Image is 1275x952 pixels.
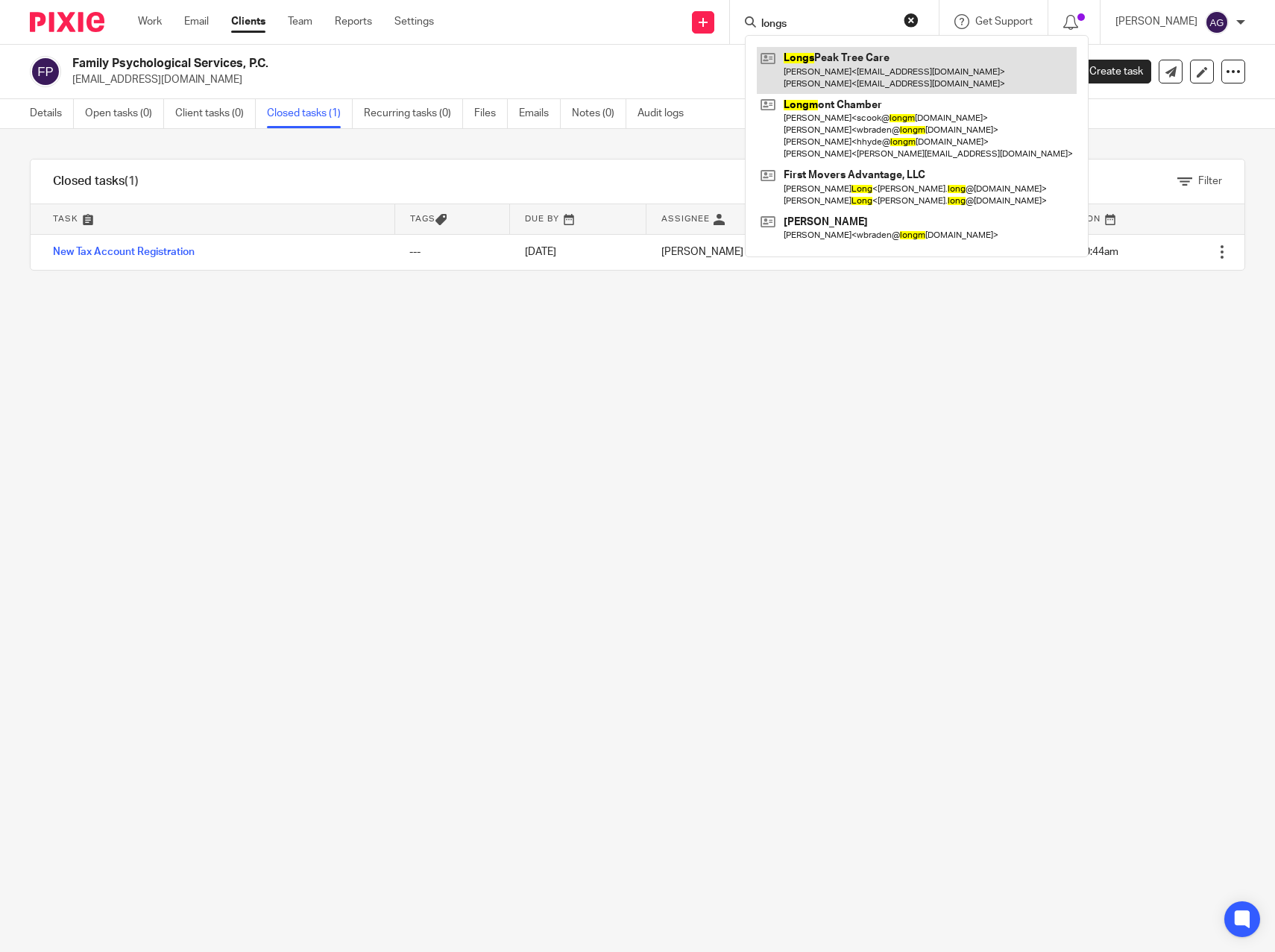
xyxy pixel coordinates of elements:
a: Emails [519,99,561,128]
img: Pixie [30,12,104,32]
h1: Closed tasks [53,174,139,189]
a: Team [288,14,312,29]
a: Closed tasks (1) [267,99,353,128]
div: --- [409,245,494,259]
input: Search [760,18,894,31]
a: Details [30,99,74,128]
img: svg%3E [1205,10,1229,34]
a: Email [184,14,209,29]
a: Audit logs [637,99,695,128]
a: Files [474,99,508,128]
td: [DATE] [510,234,646,270]
a: Open tasks (0) [85,99,164,128]
td: [PERSON_NAME] [646,234,838,270]
img: svg%3E [30,56,61,87]
button: Clear [904,13,919,28]
a: New Tax Account Registration [53,247,195,257]
a: Settings [394,14,434,29]
h2: Family Psychological Services, P.C. [72,56,849,72]
a: Create task [1065,60,1151,83]
a: Notes (0) [572,99,626,128]
p: [PERSON_NAME] [1115,14,1197,29]
a: Client tasks (0) [175,99,256,128]
span: Filter [1198,176,1222,186]
a: Recurring tasks (0) [364,99,463,128]
a: Work [138,14,162,29]
a: Reports [335,14,372,29]
span: Get Support [975,16,1033,27]
p: [EMAIL_ADDRESS][DOMAIN_NAME] [72,72,1042,87]
a: Clients [231,14,265,29]
th: Tags [394,204,509,234]
span: (1) [125,175,139,187]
